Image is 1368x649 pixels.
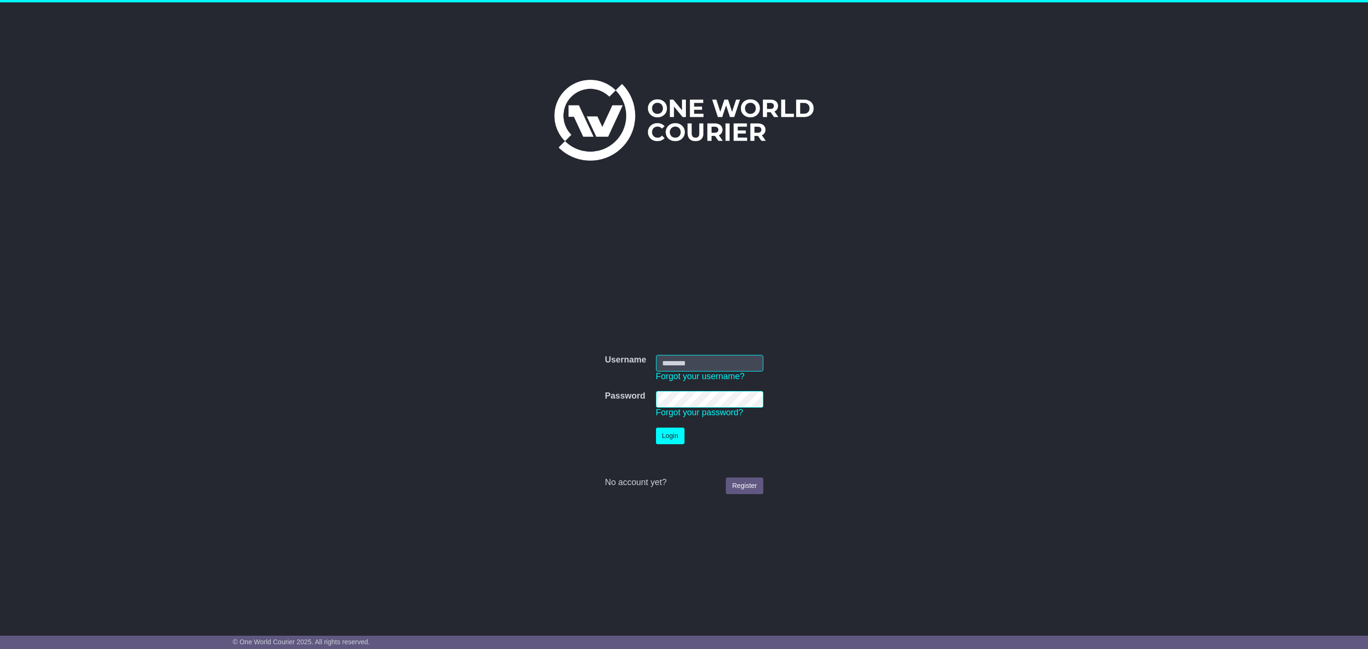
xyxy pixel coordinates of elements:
a: Forgot your username? [656,372,745,381]
a: Forgot your password? [656,408,743,417]
img: One World [554,80,814,161]
span: © One World Courier 2025. All rights reserved. [233,638,370,646]
label: Username [605,355,646,365]
button: Login [656,428,684,444]
div: No account yet? [605,477,763,488]
label: Password [605,391,645,401]
a: Register [726,477,763,494]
